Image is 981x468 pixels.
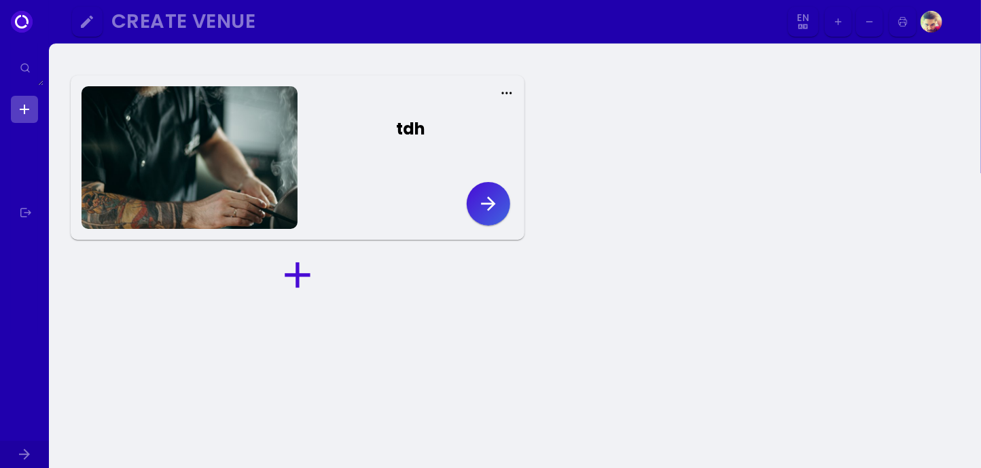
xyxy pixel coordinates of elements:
[396,117,425,141] div: tdh
[946,11,968,33] img: Image
[111,14,770,29] div: Create Venue
[921,11,942,33] img: Image
[298,100,514,165] button: tdh
[106,7,784,37] button: Create Venue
